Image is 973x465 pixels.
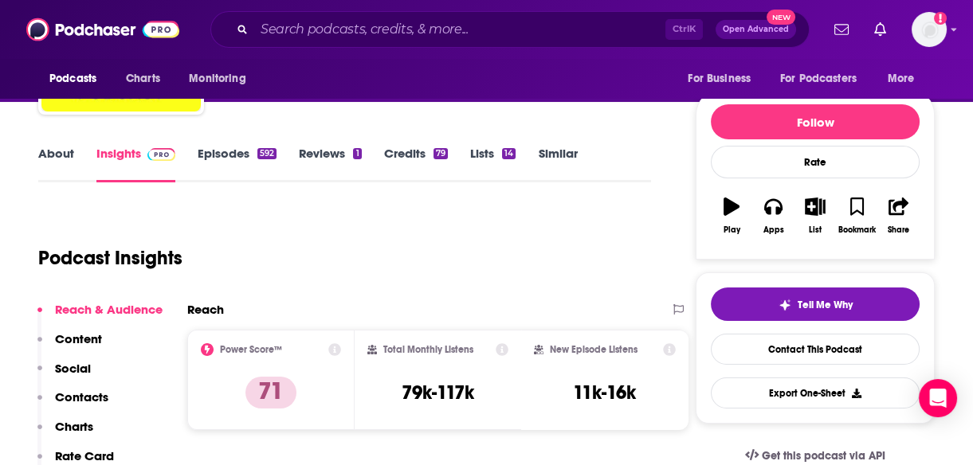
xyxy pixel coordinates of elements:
div: Bookmark [838,225,876,235]
button: open menu [178,64,266,94]
h2: Reach [187,302,224,317]
span: Podcasts [49,68,96,90]
div: Search podcasts, credits, & more... [210,11,810,48]
p: Social [55,361,91,376]
button: Content [37,331,102,361]
input: Search podcasts, credits, & more... [254,17,665,42]
button: Social [37,361,91,390]
span: More [888,68,915,90]
h3: 79k-117k [402,381,474,404]
span: Monitoring [189,68,245,90]
a: Contact This Podcast [711,334,920,365]
a: Charts [116,64,170,94]
button: Show profile menu [912,12,947,47]
a: InsightsPodchaser Pro [96,146,175,182]
div: 1 [353,148,361,159]
div: List [809,225,822,235]
button: Bookmark [836,187,877,244]
h2: Total Monthly Listens [383,344,473,355]
h3: 11k-16k [573,381,636,404]
p: Contacts [55,389,108,404]
button: open menu [770,64,880,94]
img: User Profile [912,12,947,47]
p: Charts [55,419,93,434]
button: open menu [38,64,117,94]
a: Similar [538,146,577,182]
button: Export One-Sheet [711,377,920,408]
h1: Podcast Insights [38,246,182,270]
span: Ctrl K [665,19,703,40]
img: Podchaser - Follow, Share and Rate Podcasts [26,14,179,45]
span: New [767,10,795,25]
div: 592 [257,148,277,159]
button: tell me why sparkleTell Me Why [711,287,920,321]
span: Open Advanced [723,25,789,33]
div: Open Intercom Messenger [919,379,957,417]
button: Open AdvancedNew [716,20,796,39]
a: Lists14 [470,146,516,182]
div: Apps [763,225,784,235]
span: Logged in as megcassidy [912,12,947,47]
span: Charts [126,68,160,90]
div: 14 [502,148,516,159]
h2: New Episode Listens [550,344,638,355]
svg: Add a profile image [934,12,947,25]
button: List [794,187,836,244]
a: Reviews1 [299,146,361,182]
button: Charts [37,419,93,448]
a: Show notifications dropdown [868,16,893,43]
a: About [38,146,74,182]
a: Credits79 [384,146,448,182]
span: For Business [688,68,751,90]
a: Episodes592 [198,146,277,182]
button: Contacts [37,389,108,419]
button: Share [878,187,920,244]
a: Show notifications dropdown [828,16,855,43]
div: Share [888,225,909,235]
p: 71 [245,377,296,408]
button: Follow [711,104,920,139]
div: Play [724,225,740,235]
img: Podchaser Pro [147,148,175,161]
span: Tell Me Why [798,299,853,311]
button: open menu [677,64,771,94]
img: tell me why sparkle [779,299,791,311]
p: Reach & Audience [55,302,163,317]
p: Rate Card [55,448,114,463]
div: 79 [434,148,448,159]
button: open menu [877,64,935,94]
button: Reach & Audience [37,302,163,331]
button: Apps [752,187,794,244]
button: Play [711,187,752,244]
p: Content [55,331,102,346]
span: Get this podcast via API [762,449,885,463]
div: Rate [711,146,920,178]
span: For Podcasters [780,68,857,90]
h2: Power Score™ [220,344,282,355]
